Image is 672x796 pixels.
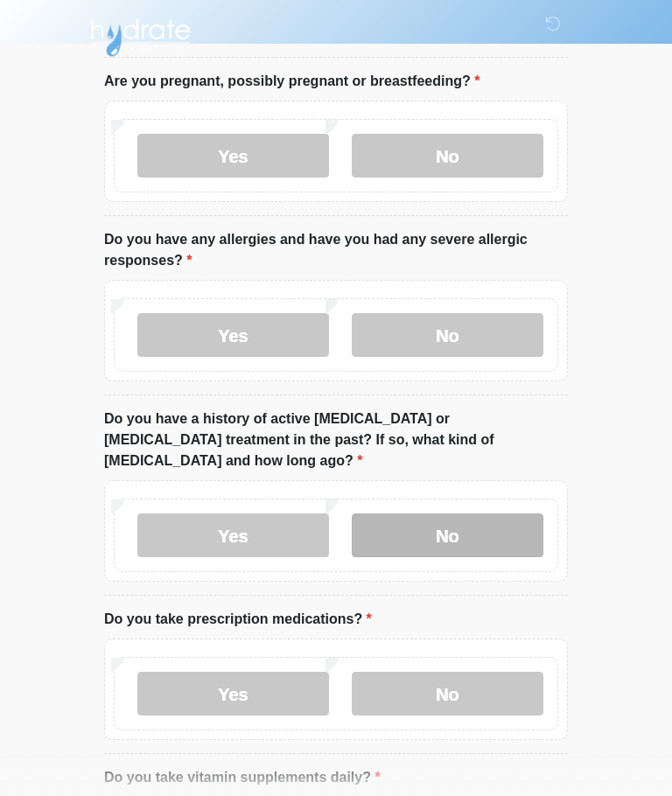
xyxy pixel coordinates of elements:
label: Are you pregnant, possibly pregnant or breastfeeding? [104,71,479,92]
img: Hydrate IV Bar - Arcadia Logo [87,13,193,58]
label: No [352,313,543,357]
label: No [352,134,543,178]
label: Yes [137,313,329,357]
label: Yes [137,672,329,716]
label: Yes [137,513,329,557]
label: Do you have a history of active [MEDICAL_DATA] or [MEDICAL_DATA] treatment in the past? If so, wh... [104,408,568,471]
label: Yes [137,134,329,178]
label: Do you have any allergies and have you had any severe allergic responses? [104,229,568,271]
label: Do you take vitamin supplements daily? [104,767,381,788]
label: No [352,513,543,557]
label: No [352,672,543,716]
label: Do you take prescription medications? [104,609,372,630]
